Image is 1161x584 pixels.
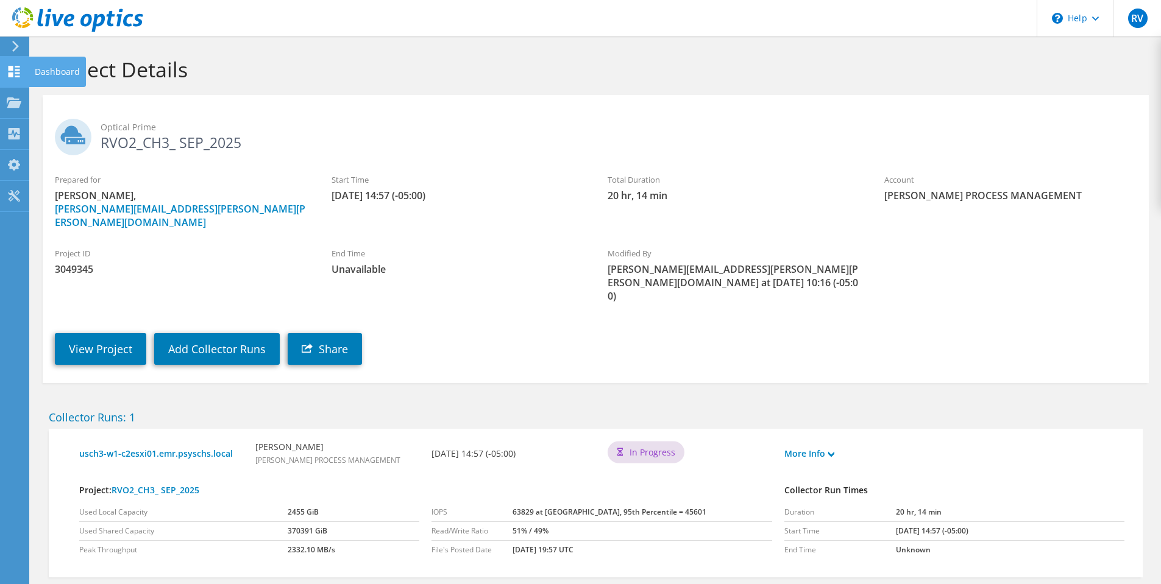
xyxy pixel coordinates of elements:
td: Used Shared Capacity [79,522,288,541]
td: [DATE] 19:57 UTC [513,541,772,560]
td: End Time [784,541,896,560]
td: Peak Throughput [79,541,288,560]
td: 51% / 49% [513,522,772,541]
td: Start Time [784,522,896,541]
span: Optical Prime [101,121,1137,134]
span: [PERSON_NAME] PROCESS MANAGEMENT [255,455,400,465]
label: End Time [332,247,584,259]
span: [DATE] 14:57 (-05:00) [332,189,584,202]
span: 3049345 [55,262,307,276]
span: [PERSON_NAME], [55,189,307,229]
label: Prepared for [55,174,307,186]
span: [PERSON_NAME] PROCESS MANAGEMENT [884,189,1137,202]
a: usch3-w1-c2esxi01.emr.psyschs.local [79,447,243,460]
td: 63829 at [GEOGRAPHIC_DATA], 95th Percentile = 45601 [513,503,772,522]
a: Share [288,333,362,365]
h4: Project: [79,484,772,497]
b: [DATE] 14:57 (-05:00) [431,447,516,460]
label: Account [884,174,1137,186]
a: [PERSON_NAME][EMAIL_ADDRESS][PERSON_NAME][PERSON_NAME][DOMAIN_NAME] [55,202,305,229]
td: 20 hr, 14 min [896,503,1124,522]
td: 2455 GiB [288,503,420,522]
h2: Collector Runs: 1 [49,410,1143,424]
td: Duration [784,503,896,522]
span: [PERSON_NAME][EMAIL_ADDRESS][PERSON_NAME][PERSON_NAME][DOMAIN_NAME] at [DATE] 10:16 (-05:00) [608,262,860,303]
svg: \n [1052,13,1063,24]
label: Start Time [332,174,584,186]
label: Modified By [608,247,860,259]
a: Add Collector Runs [154,333,280,365]
span: In Progress [630,445,675,459]
td: 370391 GiB [288,522,420,541]
td: IOPS [431,503,513,522]
span: 20 hr, 14 min [608,189,860,202]
a: More Info [784,447,834,460]
h1: Project Details [49,57,1137,82]
label: Project ID [55,247,307,259]
td: File's Posted Date [431,541,513,560]
td: Unknown [896,541,1124,560]
div: Dashboard [29,57,86,87]
td: Read/Write Ratio [431,522,513,541]
td: 2332.10 MB/s [288,541,420,560]
span: RV [1128,9,1148,28]
a: View Project [55,333,146,365]
td: [DATE] 14:57 (-05:00) [896,522,1124,541]
h2: RVO2_CH3_ SEP_2025 [55,119,1137,149]
b: [PERSON_NAME] [255,440,400,454]
td: Used Local Capacity [79,503,288,522]
label: Total Duration [608,174,860,186]
h4: Collector Run Times [784,484,1124,497]
a: RVO2_CH3_ SEP_2025 [112,484,199,496]
span: Unavailable [332,262,584,276]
